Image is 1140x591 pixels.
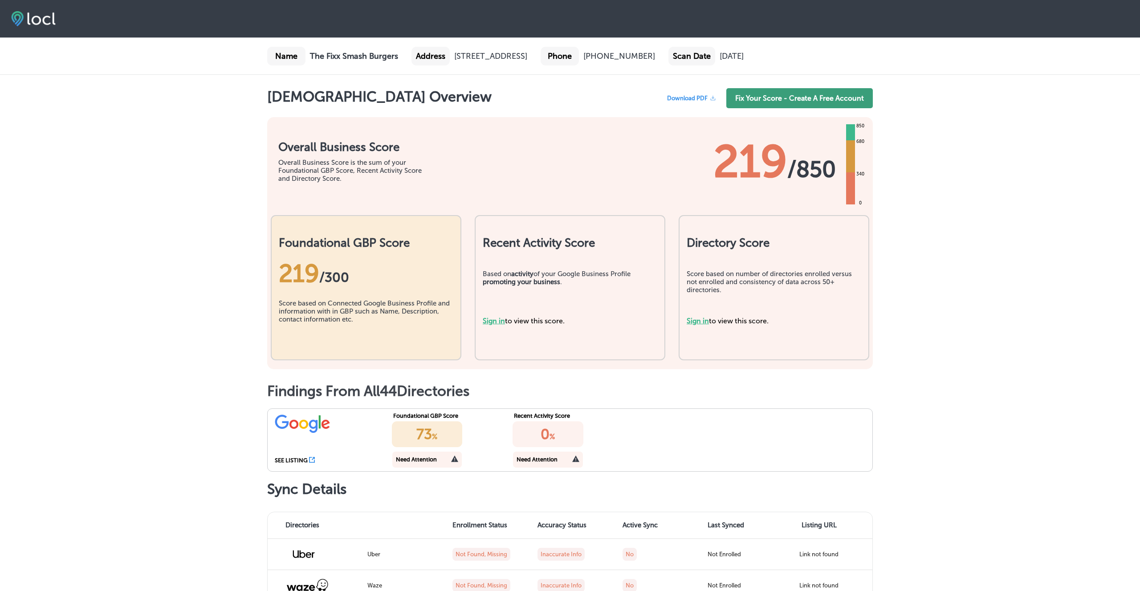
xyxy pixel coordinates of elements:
[514,412,616,419] div: Recent Activity Score
[319,269,349,285] span: / 300
[454,51,527,61] div: [STREET_ADDRESS]
[787,512,872,539] th: Listing URL
[275,457,308,464] div: SEE LISTING
[726,88,873,108] a: Fix Your Score - Create A Free Account
[702,539,787,570] td: Not Enrolled
[550,432,555,441] span: %
[279,299,453,344] div: Score based on Connected Google Business Profile and information with in GBP such as Name, Descri...
[483,317,505,325] a: Sign in
[267,383,873,399] h1: Findings From All 44 Directories
[799,582,839,589] label: Link not found
[855,171,866,178] div: 340
[617,512,702,539] th: Active Sync
[667,95,708,102] span: Download PDF
[517,456,558,463] div: Need Attention
[285,543,322,565] img: uber.png
[11,11,56,26] img: fda3e92497d09a02dc62c9cd864e3231.png
[855,122,866,130] div: 850
[857,200,863,207] div: 0
[713,135,787,188] span: 219
[396,456,437,463] div: Need Attention
[483,317,657,325] div: to view this score.
[687,270,861,314] div: Score based on number of directories enrolled versus not enrolled and consistency of data across ...
[447,512,532,539] th: Enrollment Status
[537,548,585,561] label: Inaccurate Info
[687,317,709,325] a: Sign in
[267,481,873,497] h1: Sync Details
[267,88,492,113] h1: [DEMOGRAPHIC_DATA] Overview
[720,51,744,61] div: [DATE]
[687,236,861,250] h2: Directory Score
[787,156,836,183] span: / 850
[367,582,442,589] div: Waze
[483,270,657,314] div: Based on of your Google Business Profile .
[513,421,583,447] div: 0
[541,47,579,65] div: Phone
[452,548,510,561] label: Not Found, Missing
[411,47,450,65] div: Address
[532,512,617,539] th: Accuracy Status
[799,551,839,558] label: Link not found
[310,51,398,61] b: The Fixx Smash Burgers
[687,317,861,325] div: to view this score.
[511,270,533,278] b: activity
[278,159,434,183] div: Overall Business Score is the sum of your Foundational GBP Score, Recent Activity Score and Direc...
[855,138,866,145] div: 680
[623,548,637,561] label: No
[392,421,462,447] div: 73
[483,278,560,286] b: promoting your business
[583,51,655,61] div: [PHONE_NUMBER]
[275,412,330,434] img: google.png
[267,47,305,65] div: Name
[393,412,496,419] div: Foundational GBP Score
[279,236,453,250] h2: Foundational GBP Score
[702,512,787,539] th: Last Synced
[279,259,453,288] div: 219
[483,236,657,250] h2: Recent Activity Score
[367,551,442,558] div: Uber
[268,512,362,539] th: Directories
[278,140,434,154] h1: Overall Business Score
[432,432,437,441] span: %
[668,47,715,65] div: Scan Date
